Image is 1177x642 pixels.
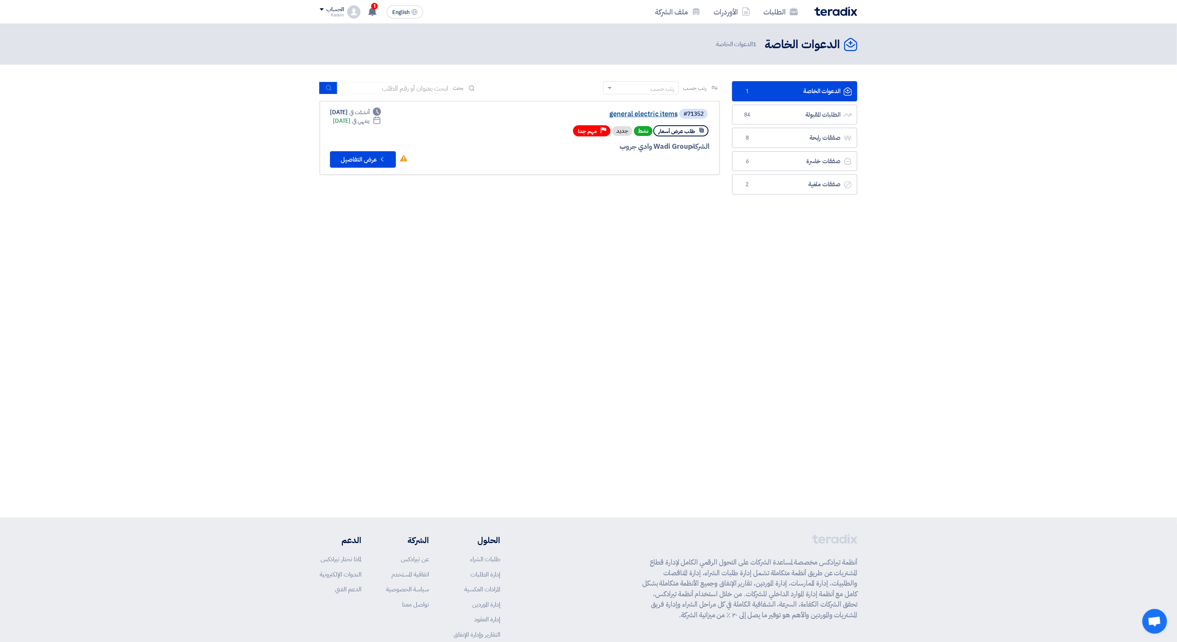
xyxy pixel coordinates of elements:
[757,2,805,21] a: الطلبات
[472,600,500,609] a: إدارة الموردين
[371,3,378,9] span: 1
[642,557,857,620] p: أنظمة تيرادكس مخصصة لمساعدة الشركات على التحول الرقمي الكامل لإدارة قطاع المشتريات عن طريق أنظمة ...
[742,180,752,189] span: 2
[386,585,429,594] a: سياسة الخصوصية
[692,141,710,152] span: الشركة
[683,111,704,117] div: #71352
[391,570,429,579] a: اتفاقية المستخدم
[1142,609,1167,634] div: دردشة مفتوحة
[742,87,752,96] span: 1
[453,84,463,92] span: بحث
[651,84,674,93] div: رتب حسب
[742,157,752,166] span: 6
[683,84,707,92] span: رتب حسب
[454,534,500,546] li: الحلول
[352,117,369,125] span: ينتهي في
[742,111,752,119] span: 84
[335,585,361,594] a: الدعم الفني
[578,127,597,135] span: مهم جدا
[320,570,361,579] a: الندوات الإلكترونية
[513,110,678,118] a: general electric items
[470,570,500,579] a: إدارة الطلبات
[464,585,500,594] a: المزادات العكسية
[648,2,707,21] a: ملف الشركة
[716,40,758,49] span: الدعوات الخاصة
[392,9,409,15] span: English
[612,126,632,136] div: جديد
[658,127,695,135] span: طلب عرض أسعار
[732,81,857,101] a: الدعوات الخاصة1
[814,7,857,16] img: Teradix logo
[321,555,361,564] a: لماذا تختار تيرادكس
[387,5,423,19] button: English
[634,126,653,136] span: نشط
[330,108,381,117] div: [DATE]
[765,37,840,53] h2: الدعوات الخاصة
[326,6,344,13] div: الحساب
[474,615,500,624] a: إدارة العقود
[320,13,344,17] div: Karam
[401,555,429,564] a: عن تيرادكس
[470,555,500,564] a: طلبات الشراء
[732,174,857,194] a: صفقات ملغية2
[454,630,500,639] a: التقارير وإدارة الإنفاق
[402,600,429,609] a: تواصل معنا
[347,5,360,19] img: profile_test.png
[732,128,857,148] a: صفقات رابحة8
[320,534,361,546] li: الدعم
[333,117,381,125] div: [DATE]
[386,534,429,546] li: الشركة
[753,40,756,49] span: 1
[511,141,709,152] div: Wadi Group وادي جروب
[732,105,857,125] a: الطلبات المقبولة84
[349,108,369,117] span: أنشئت في
[337,82,453,94] input: ابحث بعنوان أو رقم الطلب
[330,151,396,168] button: عرض التفاصيل
[732,151,857,171] a: صفقات خاسرة6
[742,134,752,142] span: 8
[707,2,757,21] a: الأوردرات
